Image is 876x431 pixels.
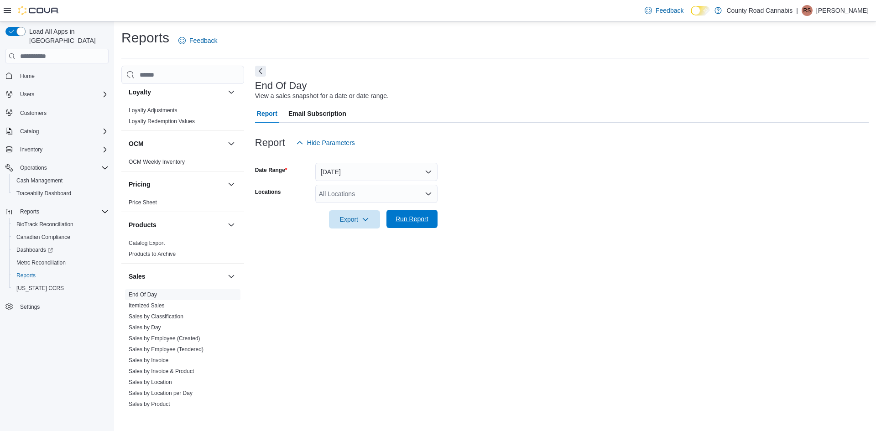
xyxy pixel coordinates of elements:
[20,208,39,215] span: Reports
[292,134,359,152] button: Hide Parameters
[129,346,203,353] span: Sales by Employee (Tendered)
[16,71,38,82] a: Home
[16,259,66,266] span: Metrc Reconciliation
[121,238,244,263] div: Products
[129,390,193,396] a: Sales by Location per Day
[9,231,112,244] button: Canadian Compliance
[121,105,244,130] div: Loyalty
[129,368,194,374] a: Sales by Invoice & Product
[129,291,157,298] a: End Of Day
[2,143,112,156] button: Inventory
[2,106,112,119] button: Customers
[20,91,34,98] span: Users
[129,272,146,281] h3: Sales
[226,271,237,282] button: Sales
[129,158,185,166] span: OCM Weekly Inventory
[129,324,161,331] a: Sales by Day
[796,5,798,16] p: |
[16,206,109,217] span: Reports
[13,175,66,186] a: Cash Management
[129,220,156,229] h3: Products
[13,283,109,294] span: Washington CCRS
[129,88,151,97] h3: Loyalty
[226,219,237,230] button: Products
[5,65,109,337] nav: Complex example
[129,401,170,407] a: Sales by Product
[726,5,793,16] p: County Road Cannabis
[121,29,169,47] h1: Reports
[9,174,112,187] button: Cash Management
[9,269,112,282] button: Reports
[16,89,109,100] span: Users
[20,109,47,117] span: Customers
[129,400,170,408] span: Sales by Product
[9,256,112,269] button: Metrc Reconciliation
[315,163,438,181] button: [DATE]
[13,270,39,281] a: Reports
[16,162,51,173] button: Operations
[16,206,43,217] button: Reports
[129,302,165,309] a: Itemized Sales
[129,139,144,148] h3: OCM
[9,244,112,256] a: Dashboards
[121,156,244,171] div: OCM
[129,139,224,148] button: OCM
[129,118,195,125] a: Loyalty Redemption Values
[13,244,57,255] a: Dashboards
[129,368,194,375] span: Sales by Invoice & Product
[9,282,112,295] button: [US_STATE] CCRS
[257,104,277,123] span: Report
[802,5,813,16] div: RK Sohal
[9,218,112,231] button: BioTrack Reconciliation
[2,88,112,101] button: Users
[641,1,687,20] a: Feedback
[16,301,109,312] span: Settings
[20,146,42,153] span: Inventory
[129,180,224,189] button: Pricing
[2,300,112,313] button: Settings
[129,199,157,206] span: Price Sheet
[129,313,183,320] a: Sales by Classification
[13,270,109,281] span: Reports
[16,285,64,292] span: [US_STATE] CCRS
[20,128,39,135] span: Catalog
[13,232,109,243] span: Canadian Compliance
[129,159,185,165] a: OCM Weekly Inventory
[175,31,221,50] a: Feedback
[129,251,176,257] a: Products to Archive
[129,180,150,189] h3: Pricing
[16,144,46,155] button: Inventory
[20,73,35,80] span: Home
[13,232,74,243] a: Canadian Compliance
[226,179,237,190] button: Pricing
[16,70,109,81] span: Home
[2,205,112,218] button: Reports
[189,36,217,45] span: Feedback
[16,301,43,312] a: Settings
[129,107,177,114] a: Loyalty Adjustments
[129,88,224,97] button: Loyalty
[13,257,109,268] span: Metrc Reconciliation
[396,214,428,223] span: Run Report
[255,137,285,148] h3: Report
[129,335,200,342] a: Sales by Employee (Created)
[288,104,346,123] span: Email Subscription
[2,161,112,174] button: Operations
[26,27,109,45] span: Load All Apps in [GEOGRAPHIC_DATA]
[16,234,70,241] span: Canadian Compliance
[129,389,193,397] span: Sales by Location per Day
[129,379,172,386] span: Sales by Location
[307,138,355,147] span: Hide Parameters
[16,126,42,137] button: Catalog
[16,221,73,228] span: BioTrack Reconciliation
[816,5,869,16] p: [PERSON_NAME]
[329,210,380,228] button: Export
[129,220,224,229] button: Products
